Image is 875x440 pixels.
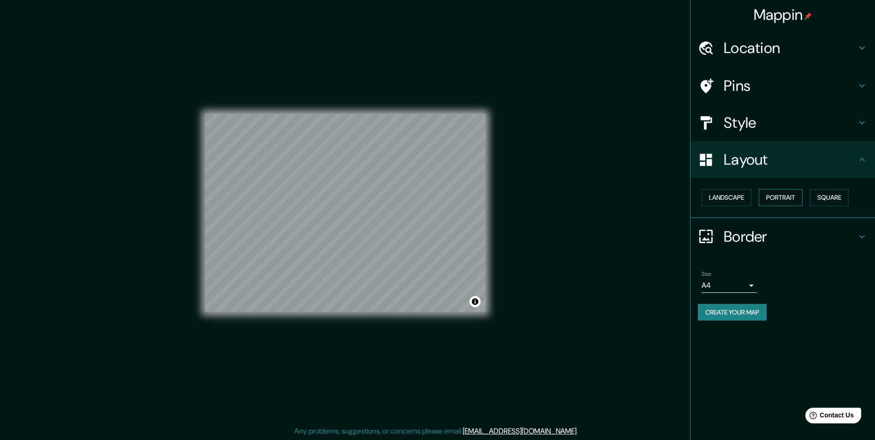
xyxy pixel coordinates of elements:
[724,113,857,132] h4: Style
[793,404,865,430] iframe: Help widget launcher
[698,304,767,321] button: Create your map
[690,104,875,141] div: Style
[578,426,579,437] div: .
[205,114,485,312] canvas: Map
[690,67,875,104] div: Pins
[690,141,875,178] div: Layout
[724,150,857,169] h4: Layout
[702,189,751,206] button: Landscape
[810,189,849,206] button: Square
[702,270,711,278] label: Size
[463,426,577,436] a: [EMAIL_ADDRESS][DOMAIN_NAME]
[724,77,857,95] h4: Pins
[702,278,757,293] div: A4
[690,218,875,255] div: Border
[754,6,812,24] h4: Mappin
[759,189,803,206] button: Portrait
[294,426,578,437] p: Any problems, suggestions, or concerns please email .
[690,30,875,66] div: Location
[804,12,812,20] img: pin-icon.png
[579,426,581,437] div: .
[724,227,857,246] h4: Border
[724,39,857,57] h4: Location
[470,296,481,307] button: Toggle attribution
